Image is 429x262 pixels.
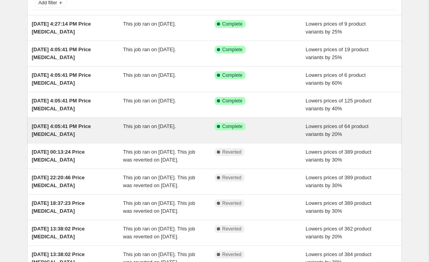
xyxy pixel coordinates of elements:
span: Lowers prices of 6 product variants by 60% [306,72,366,86]
span: This job ran on [DATE]. [123,123,176,129]
span: [DATE] 4:05:41 PM Price [MEDICAL_DATA] [32,123,91,137]
span: This job ran on [DATE]. This job was reverted on [DATE]. [123,200,195,214]
span: [DATE] 4:05:41 PM Price [MEDICAL_DATA] [32,98,91,111]
span: This job ran on [DATE]. [123,21,176,27]
span: [DATE] 4:27:14 PM Price [MEDICAL_DATA] [32,21,91,35]
span: Lowers prices of 9 product variants by 25% [306,21,366,35]
span: Lowers prices of 389 product variants by 30% [306,200,371,214]
span: Reverted [222,200,242,206]
span: Lowers prices of 362 product variants by 20% [306,226,371,240]
span: Reverted [222,149,242,155]
span: Lowers prices of 19 product variants by 25% [306,46,369,60]
span: Complete [222,46,242,53]
span: Complete [222,72,242,78]
span: Reverted [222,226,242,232]
span: [DATE] 13:38:02 Price [MEDICAL_DATA] [32,226,85,240]
span: This job ran on [DATE]. This job was reverted on [DATE]. [123,175,195,188]
span: This job ran on [DATE]. [123,72,176,78]
span: [DATE] 4:05:41 PM Price [MEDICAL_DATA] [32,46,91,60]
span: This job ran on [DATE]. [123,46,176,52]
span: Complete [222,123,242,130]
span: Complete [222,21,242,27]
span: This job ran on [DATE]. This job was reverted on [DATE]. [123,226,195,240]
span: This job ran on [DATE]. [123,98,176,104]
span: Lowers prices of 389 product variants by 30% [306,149,371,163]
span: Lowers prices of 389 product variants by 30% [306,175,371,188]
span: Lowers prices of 64 product variants by 20% [306,123,369,137]
span: Lowers prices of 125 product variants by 40% [306,98,371,111]
span: Complete [222,98,242,104]
span: [DATE] 18:37:23 Price [MEDICAL_DATA] [32,200,85,214]
span: Reverted [222,251,242,258]
span: [DATE] 4:05:41 PM Price [MEDICAL_DATA] [32,72,91,86]
span: [DATE] 00:13:24 Price [MEDICAL_DATA] [32,149,85,163]
span: This job ran on [DATE]. This job was reverted on [DATE]. [123,149,195,163]
span: Reverted [222,175,242,181]
span: [DATE] 22:20:46 Price [MEDICAL_DATA] [32,175,85,188]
